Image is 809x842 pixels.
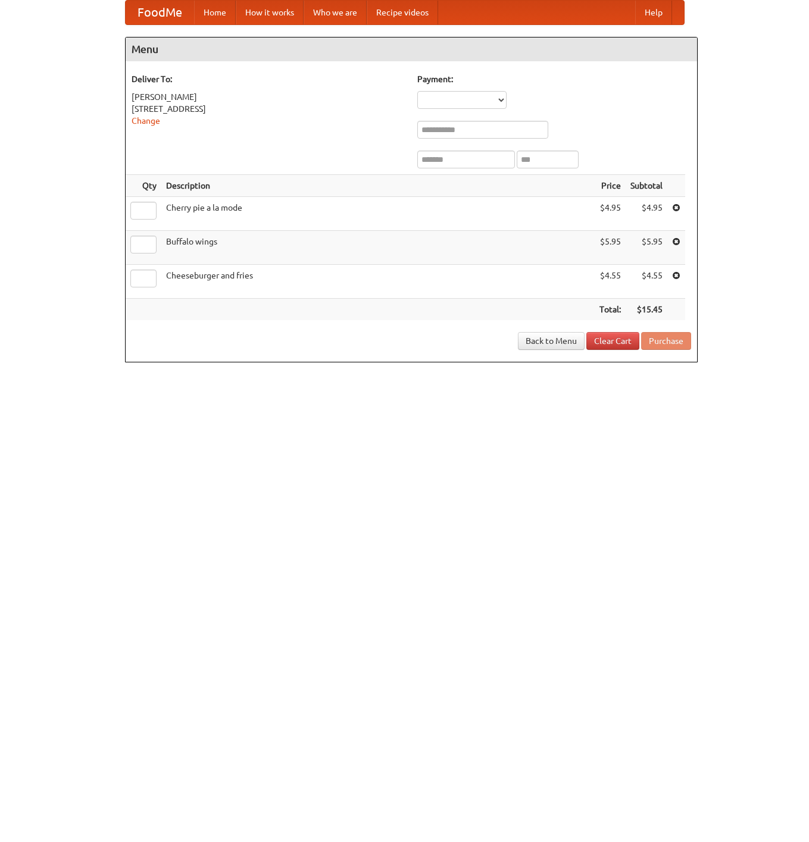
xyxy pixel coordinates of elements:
h5: Deliver To: [132,73,405,85]
h4: Menu [126,37,697,61]
a: FoodMe [126,1,194,24]
td: $4.95 [595,197,626,231]
a: Recipe videos [367,1,438,24]
th: Total: [595,299,626,321]
a: Who we are [304,1,367,24]
button: Purchase [641,332,691,350]
a: Clear Cart [586,332,639,350]
td: $4.55 [626,265,667,299]
th: Subtotal [626,175,667,197]
div: [STREET_ADDRESS] [132,103,405,115]
td: $5.95 [626,231,667,265]
td: Cheeseburger and fries [161,265,595,299]
a: Back to Menu [518,332,585,350]
th: $15.45 [626,299,667,321]
td: $4.55 [595,265,626,299]
h5: Payment: [417,73,691,85]
a: Change [132,116,160,126]
a: How it works [236,1,304,24]
div: [PERSON_NAME] [132,91,405,103]
td: Cherry pie a la mode [161,197,595,231]
th: Description [161,175,595,197]
th: Price [595,175,626,197]
th: Qty [126,175,161,197]
td: Buffalo wings [161,231,595,265]
a: Help [635,1,672,24]
a: Home [194,1,236,24]
td: $5.95 [595,231,626,265]
td: $4.95 [626,197,667,231]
